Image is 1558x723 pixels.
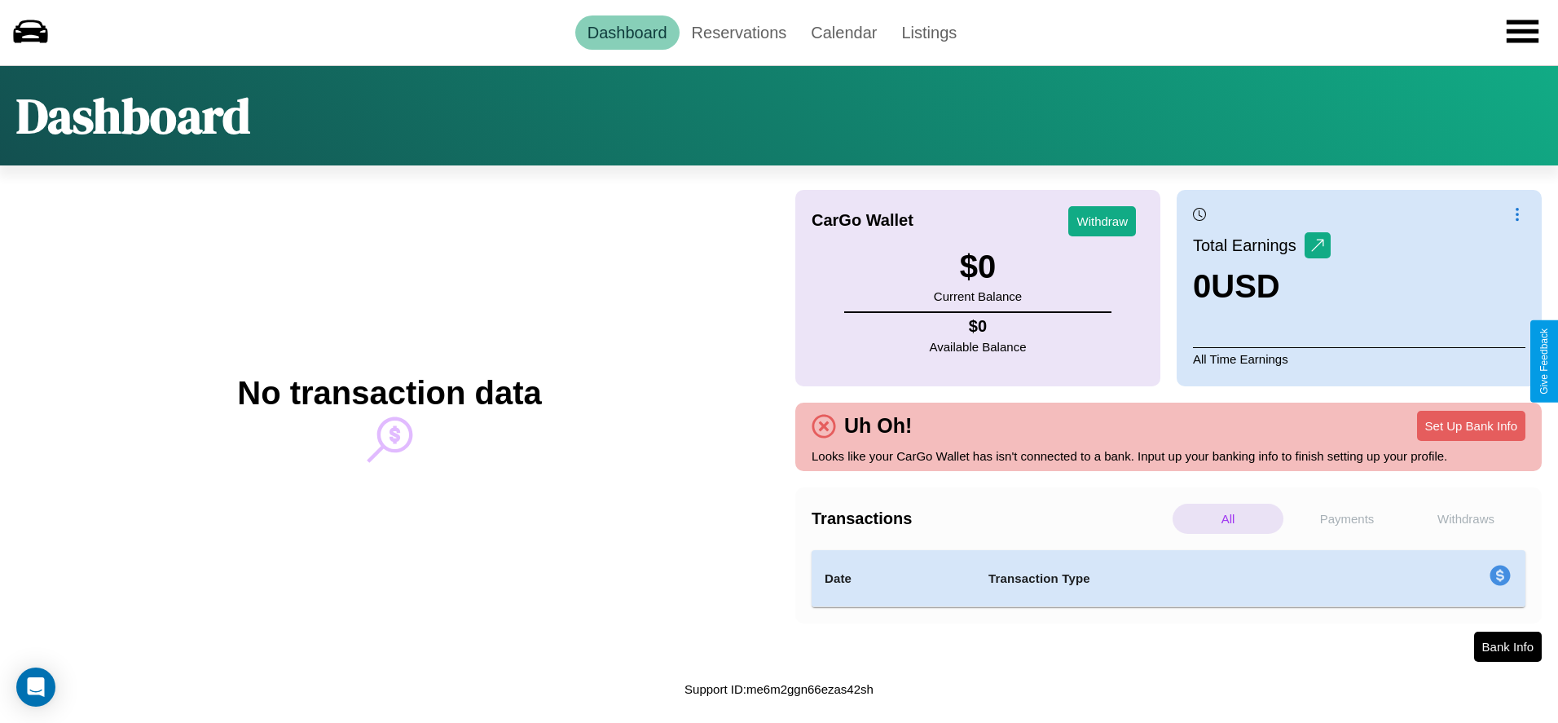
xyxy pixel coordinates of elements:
[16,668,55,707] div: Open Intercom Messenger
[812,509,1168,528] h4: Transactions
[1193,268,1331,305] h3: 0 USD
[799,15,889,50] a: Calendar
[934,249,1022,285] h3: $ 0
[930,317,1027,336] h4: $ 0
[16,82,250,149] h1: Dashboard
[825,569,962,589] h4: Date
[889,15,969,50] a: Listings
[1173,504,1283,534] p: All
[1292,504,1402,534] p: Payments
[934,285,1022,307] p: Current Balance
[237,375,541,412] h2: No transaction data
[930,336,1027,358] p: Available Balance
[1193,231,1305,260] p: Total Earnings
[836,414,920,438] h4: Uh Oh!
[812,211,913,230] h4: CarGo Wallet
[1193,347,1525,370] p: All Time Earnings
[812,550,1525,607] table: simple table
[680,15,799,50] a: Reservations
[1411,504,1521,534] p: Withdraws
[1417,411,1525,441] button: Set Up Bank Info
[1474,632,1542,662] button: Bank Info
[575,15,680,50] a: Dashboard
[812,445,1525,467] p: Looks like your CarGo Wallet has isn't connected to a bank. Input up your banking info to finish ...
[1538,328,1550,395] div: Give Feedback
[1068,206,1136,236] button: Withdraw
[684,678,874,700] p: Support ID: me6m2ggn66ezas42sh
[988,569,1357,589] h4: Transaction Type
